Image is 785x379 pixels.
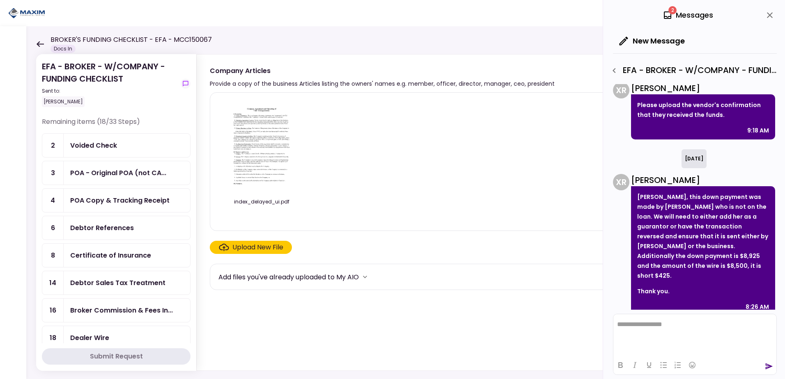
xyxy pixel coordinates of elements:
[685,359,699,371] button: Emojis
[42,348,191,365] button: Submit Request
[663,9,713,21] div: Messages
[42,244,64,267] div: 8
[42,216,191,240] a: 6Debtor References
[656,359,670,371] button: Bullet list
[42,60,177,107] div: EFA - BROKER - W/COMPANY - FUNDING CHECKLIST
[70,140,117,151] div: Voided Check
[613,314,776,355] iframe: Rich Text Area
[631,82,775,94] div: [PERSON_NAME]
[637,100,769,120] p: Please upload the vendor's confirmation that they received the funds.
[50,35,212,45] h1: BROKER'S FUNDING CHECKLIST - EFA - MCC150067
[765,362,773,370] button: send
[637,286,769,296] p: Thank you.
[42,298,191,322] a: 16Broker Commission & Fees Invoice
[42,134,64,157] div: 2
[70,168,166,178] div: POA - Original POA (not CA or GA) (Received in house)
[668,6,677,14] span: 2
[42,216,64,240] div: 6
[747,126,769,135] div: 9:18 AM
[50,45,76,53] div: Docs In
[671,359,685,371] button: Numbered list
[90,352,143,361] div: Submit Request
[70,278,165,288] div: Debtor Sales Tax Treatment
[70,250,151,260] div: Certificate of Insurance
[42,188,191,212] a: 4POA Copy & Tracking Receipt
[607,64,777,78] div: EFA - BROKER - W/COMPANY - FUNDING CHECKLIST - Proof of Down Payment 1
[42,189,64,212] div: 4
[746,302,769,312] div: 8:26 AM
[42,271,64,295] div: 14
[359,271,371,283] button: more
[42,299,64,322] div: 16
[196,54,769,371] div: Company ArticlesProvide a copy of the business Articles listing the owners' names e.g. member, of...
[42,326,191,350] a: 18Dealer Wire
[613,174,629,190] div: X R
[210,79,555,89] div: Provide a copy of the business Articles listing the owners' names e.g. member, officer, director,...
[8,7,45,19] img: Partner icon
[232,242,283,252] div: Upload New File
[42,87,177,95] div: Sent to:
[613,82,629,98] div: X R
[42,96,85,107] div: [PERSON_NAME]
[210,241,292,254] span: Click here to upload the required document
[42,161,191,185] a: 3POA - Original POA (not CA or GA) (Received in house)
[613,30,691,52] button: New Message
[763,8,777,22] button: close
[181,79,191,89] button: show-messages
[637,192,769,281] p: [PERSON_NAME], this down payment was made by [PERSON_NAME] who is not on the loan. We will need t...
[42,133,191,158] a: 2Voided Check
[628,359,642,371] button: Italic
[210,66,555,76] div: Company Articles
[70,305,173,315] div: Broker Commission & Fees Invoice
[42,243,191,267] a: 8Certificate of Insurance
[642,359,656,371] button: Underline
[70,333,109,343] div: Dealer Wire
[42,271,191,295] a: 14Debtor Sales Tax Treatment
[70,195,170,205] div: POA Copy & Tracking Receipt
[42,161,64,185] div: 3
[631,174,775,186] div: [PERSON_NAME]
[42,326,64,349] div: 18
[218,198,305,205] div: index_delayed_ui.pdf
[613,359,627,371] button: Bold
[42,117,191,133] div: Remaining items (18/33 Steps)
[218,272,359,282] div: Add files you've already uploaded to My AIO
[70,223,134,233] div: Debtor References
[682,149,707,168] div: [DATE]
